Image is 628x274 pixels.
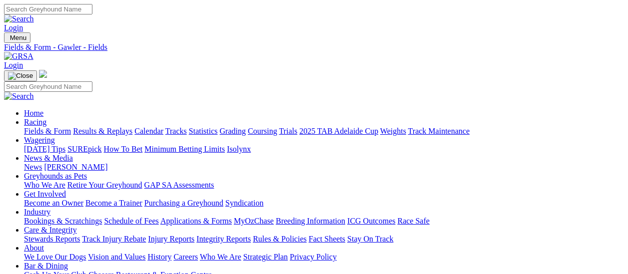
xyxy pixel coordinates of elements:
[24,235,80,243] a: Stewards Reports
[24,109,43,117] a: Home
[200,253,241,261] a: Who We Are
[408,127,470,135] a: Track Maintenance
[24,235,624,244] div: Care & Integrity
[144,199,223,207] a: Purchasing a Greyhound
[253,235,307,243] a: Rules & Policies
[243,253,288,261] a: Strategic Plan
[173,253,198,261] a: Careers
[67,181,142,189] a: Retire Your Greyhound
[290,253,337,261] a: Privacy Policy
[85,199,142,207] a: Become a Trainer
[196,235,251,243] a: Integrity Reports
[189,127,218,135] a: Statistics
[24,172,87,180] a: Greyhounds as Pets
[24,217,624,226] div: Industry
[24,217,102,225] a: Bookings & Scratchings
[4,92,34,101] img: Search
[24,145,624,154] div: Wagering
[24,262,68,270] a: Bar & Dining
[67,145,101,153] a: SUREpick
[10,34,26,41] span: Menu
[4,14,34,23] img: Search
[276,217,345,225] a: Breeding Information
[24,190,66,198] a: Get Involved
[4,4,92,14] input: Search
[24,127,624,136] div: Racing
[347,217,395,225] a: ICG Outcomes
[24,181,65,189] a: Who We Are
[309,235,345,243] a: Fact Sheets
[248,127,277,135] a: Coursing
[380,127,406,135] a: Weights
[225,199,263,207] a: Syndication
[24,244,44,252] a: About
[24,136,55,144] a: Wagering
[24,181,624,190] div: Greyhounds as Pets
[39,70,47,78] img: logo-grsa-white.png
[148,235,194,243] a: Injury Reports
[104,217,158,225] a: Schedule of Fees
[24,154,73,162] a: News & Media
[4,61,23,69] a: Login
[160,217,232,225] a: Applications & Forms
[299,127,378,135] a: 2025 TAB Adelaide Cup
[73,127,132,135] a: Results & Replays
[4,81,92,92] input: Search
[24,226,77,234] a: Care & Integrity
[144,145,225,153] a: Minimum Betting Limits
[8,72,33,80] img: Close
[24,145,65,153] a: [DATE] Tips
[104,145,143,153] a: How To Bet
[24,118,46,126] a: Racing
[347,235,393,243] a: Stay On Track
[24,199,624,208] div: Get Involved
[24,163,42,171] a: News
[4,70,37,81] button: Toggle navigation
[234,217,274,225] a: MyOzChase
[279,127,297,135] a: Trials
[4,52,33,61] img: GRSA
[397,217,429,225] a: Race Safe
[134,127,163,135] a: Calendar
[144,181,214,189] a: GAP SA Assessments
[44,163,107,171] a: [PERSON_NAME]
[82,235,146,243] a: Track Injury Rebate
[4,23,23,32] a: Login
[24,127,71,135] a: Fields & Form
[4,43,624,52] a: Fields & Form - Gawler - Fields
[24,208,50,216] a: Industry
[24,163,624,172] div: News & Media
[227,145,251,153] a: Isolynx
[88,253,145,261] a: Vision and Values
[220,127,246,135] a: Grading
[4,32,30,43] button: Toggle navigation
[24,253,624,262] div: About
[165,127,187,135] a: Tracks
[24,199,83,207] a: Become an Owner
[147,253,171,261] a: History
[24,253,86,261] a: We Love Our Dogs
